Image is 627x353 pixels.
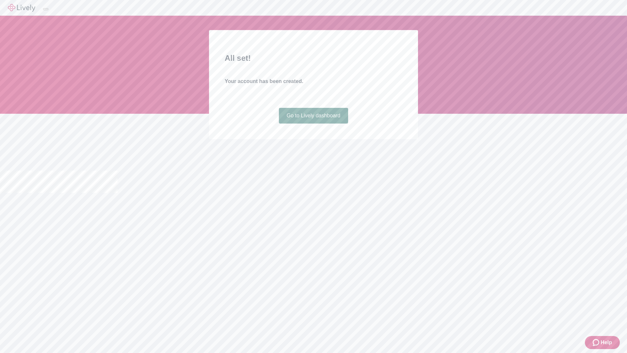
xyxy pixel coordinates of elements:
[279,108,348,124] a: Go to Lively dashboard
[225,77,402,85] h4: Your account has been created.
[593,339,601,346] svg: Zendesk support icon
[8,4,35,12] img: Lively
[43,8,48,10] button: Log out
[601,339,612,346] span: Help
[585,336,620,349] button: Zendesk support iconHelp
[225,52,402,64] h2: All set!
